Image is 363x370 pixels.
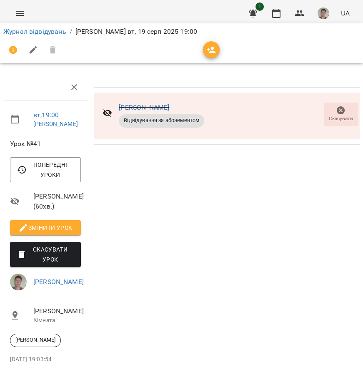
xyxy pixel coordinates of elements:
button: Змінити урок [10,220,81,235]
span: 1 [255,3,264,11]
a: [PERSON_NAME] [119,103,169,111]
span: Попередні уроки [17,160,74,180]
span: Відвідування за абонементом [119,117,204,124]
span: Змінити урок [17,223,74,233]
a: вт , 19:00 [33,111,59,119]
button: Menu [10,3,30,23]
button: Скасувати [324,103,358,126]
span: Скасувати [329,115,353,122]
div: [PERSON_NAME] [10,334,61,347]
button: UA [338,5,353,21]
span: [PERSON_NAME] ( 60 хв. ) [33,191,81,211]
span: Урок №41 [10,139,81,149]
button: Скасувати Урок [10,242,81,267]
button: Попередні уроки [10,157,81,182]
a: Журнал відвідувань [3,28,66,35]
a: [PERSON_NAME] [33,278,84,286]
nav: breadcrumb [3,27,360,37]
img: 3644c6762f5be8525aa1697e18c5a872.jpg [10,274,27,290]
span: Скасувати Урок [17,244,74,264]
p: [PERSON_NAME] вт, 19 серп 2025 19:00 [75,27,197,37]
li: / [70,27,72,37]
p: Кімната [33,316,81,325]
span: UA [341,9,350,18]
span: [PERSON_NAME] [33,306,81,316]
p: [DATE] 19:03:54 [10,355,81,364]
span: [PERSON_NAME] [10,336,60,344]
img: 3644c6762f5be8525aa1697e18c5a872.jpg [318,8,329,19]
a: [PERSON_NAME] [33,121,78,127]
